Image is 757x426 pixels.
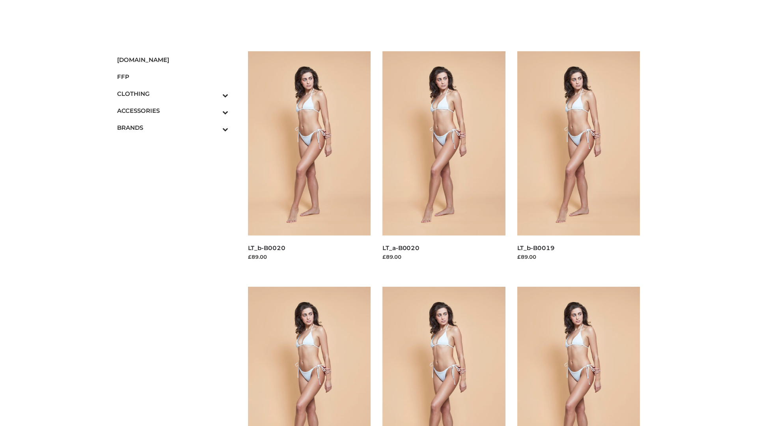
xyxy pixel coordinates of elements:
[201,102,228,119] button: Toggle Submenu
[614,18,628,24] a: £0.00
[117,68,228,85] a: FFP
[382,244,420,252] a: LT_a-B0020
[117,123,228,132] span: BRANDS
[147,18,177,24] a: Test31
[117,119,228,136] a: BRANDSToggle Submenu
[117,51,228,68] a: [DOMAIN_NAME]
[117,89,228,98] span: CLOTHING
[337,5,456,36] img: Schmodel Admin 964
[117,85,228,102] a: CLOTHINGToggle Submenu
[201,85,228,102] button: Toggle Submenu
[382,262,412,268] a: Read more
[517,262,546,268] a: Read more
[517,244,555,252] a: LT_b-B0019
[382,253,505,261] div: £89.00
[517,253,640,261] div: £89.00
[248,253,371,261] div: £89.00
[117,102,228,119] a: ACCESSORIESToggle Submenu
[614,18,617,24] span: £
[248,262,277,268] a: Read more
[117,106,228,115] span: ACCESSORIES
[614,18,628,24] bdi: 0.00
[117,55,228,64] span: [DOMAIN_NAME]
[117,72,228,81] span: FFP
[248,244,285,252] a: LT_b-B0020
[201,119,228,136] button: Toggle Submenu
